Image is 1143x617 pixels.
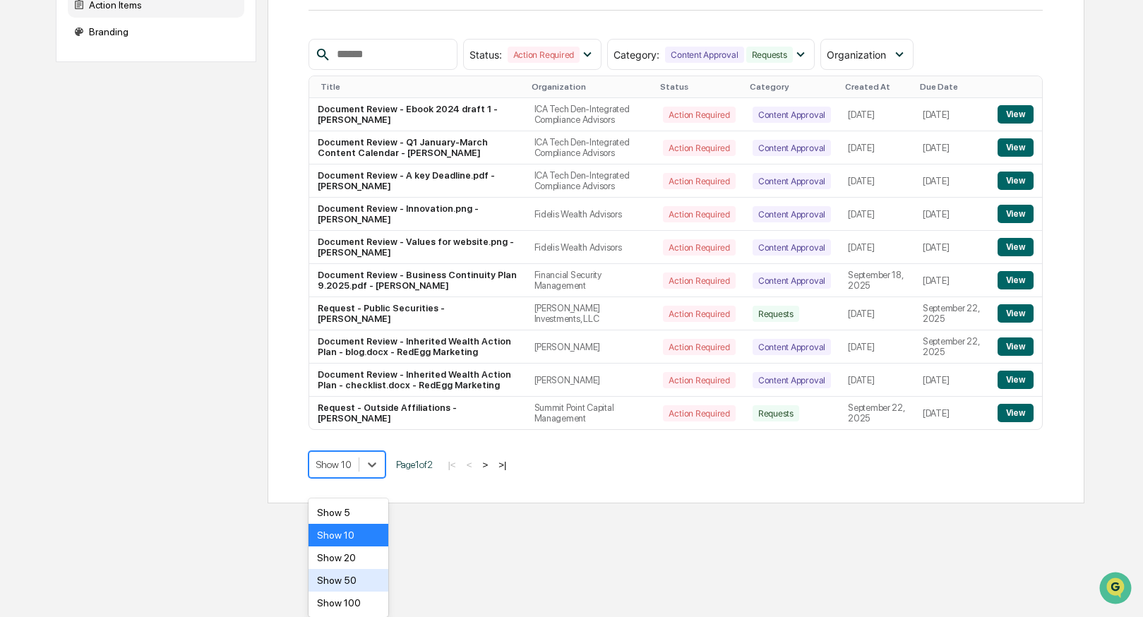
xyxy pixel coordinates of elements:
[309,198,525,231] td: Document Review - Innovation.png - [PERSON_NAME]
[998,238,1034,256] button: View
[998,172,1034,190] button: View
[839,231,914,264] td: [DATE]
[48,108,232,122] div: Start new chat
[526,131,655,164] td: ICA Tech Den-Integrated Compliance Advisors
[998,271,1034,289] button: View
[914,364,989,397] td: [DATE]
[309,98,525,131] td: Document Review - Ebook 2024 draft 1 - [PERSON_NAME]
[309,264,525,297] td: Document Review - Business Continuity Plan 9.2025.pdf - [PERSON_NAME]
[839,131,914,164] td: [DATE]
[1098,570,1136,609] iframe: Open customer support
[663,272,735,289] div: Action Required
[14,206,25,217] div: 🔎
[839,297,914,330] td: [DATE]
[14,30,257,52] p: How can we help?
[14,108,40,133] img: 1746055101610-c473b297-6a78-478c-a979-82029cc54cd1
[116,178,175,192] span: Attestations
[920,82,983,92] div: Due Date
[839,264,914,297] td: September 18, 2025
[8,199,95,224] a: 🔎Data Lookup
[28,178,91,192] span: Preclearance
[839,364,914,397] td: [DATE]
[309,569,388,592] div: Show 50
[914,164,989,198] td: [DATE]
[396,459,433,470] span: Page 1 of 2
[753,306,799,322] div: Requests
[663,206,735,222] div: Action Required
[663,339,735,355] div: Action Required
[663,140,735,156] div: Action Required
[663,239,735,256] div: Action Required
[665,47,743,63] div: Content Approval
[750,82,834,92] div: Category
[660,82,738,92] div: Status
[309,231,525,264] td: Document Review - Values for website.png - [PERSON_NAME]
[839,330,914,364] td: [DATE]
[998,138,1034,157] button: View
[526,264,655,297] td: Financial Security Management
[48,122,179,133] div: We're available if you need us!
[102,179,114,191] div: 🗄️
[494,459,510,471] button: >|
[753,206,831,222] div: Content Approval
[914,264,989,297] td: [DATE]
[998,304,1034,323] button: View
[914,98,989,131] td: [DATE]
[663,372,735,388] div: Action Required
[998,205,1034,223] button: View
[321,82,520,92] div: Title
[998,105,1034,124] button: View
[663,107,735,123] div: Action Required
[753,272,831,289] div: Content Approval
[526,98,655,131] td: ICA Tech Den-Integrated Compliance Advisors
[526,198,655,231] td: Fidelis Wealth Advisors
[914,297,989,330] td: September 22, 2025
[614,49,659,61] span: Category :
[309,164,525,198] td: Document Review - A key Deadline.pdf - [PERSON_NAME]
[753,140,831,156] div: Content Approval
[526,297,655,330] td: [PERSON_NAME] Investments, LLC
[753,372,831,388] div: Content Approval
[508,47,580,63] div: Action Required
[309,592,388,614] div: Show 100
[526,364,655,397] td: [PERSON_NAME]
[753,239,831,256] div: Content Approval
[97,172,181,198] a: 🗄️Attestations
[526,231,655,264] td: Fidelis Wealth Advisors
[8,172,97,198] a: 🖐️Preclearance
[914,198,989,231] td: [DATE]
[309,501,388,524] div: Show 5
[526,397,655,429] td: Summit Point Capital Management
[309,397,525,429] td: Request - Outside Affiliations - [PERSON_NAME]
[998,404,1034,422] button: View
[309,297,525,330] td: Request - Public Securities - [PERSON_NAME]
[839,397,914,429] td: September 22, 2025
[998,337,1034,356] button: View
[140,239,171,250] span: Pylon
[100,239,171,250] a: Powered byPylon
[663,405,735,421] div: Action Required
[462,459,477,471] button: <
[914,397,989,429] td: [DATE]
[14,179,25,191] div: 🖐️
[309,524,388,546] div: Show 10
[240,112,257,129] button: Start new chat
[526,330,655,364] td: [PERSON_NAME]
[28,205,89,219] span: Data Lookup
[309,131,525,164] td: Document Review - Q1 January-March Content Calendar - [PERSON_NAME]
[753,173,831,189] div: Content Approval
[309,546,388,569] div: Show 20
[309,364,525,397] td: Document Review - Inherited Wealth Action Plan - checklist.docx - RedEgg Marketing
[478,459,492,471] button: >
[914,231,989,264] td: [DATE]
[914,330,989,364] td: September 22, 2025
[746,47,793,63] div: Requests
[753,405,799,421] div: Requests
[839,198,914,231] td: [DATE]
[443,459,460,471] button: |<
[469,49,502,61] span: Status :
[845,82,909,92] div: Created At
[914,131,989,164] td: [DATE]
